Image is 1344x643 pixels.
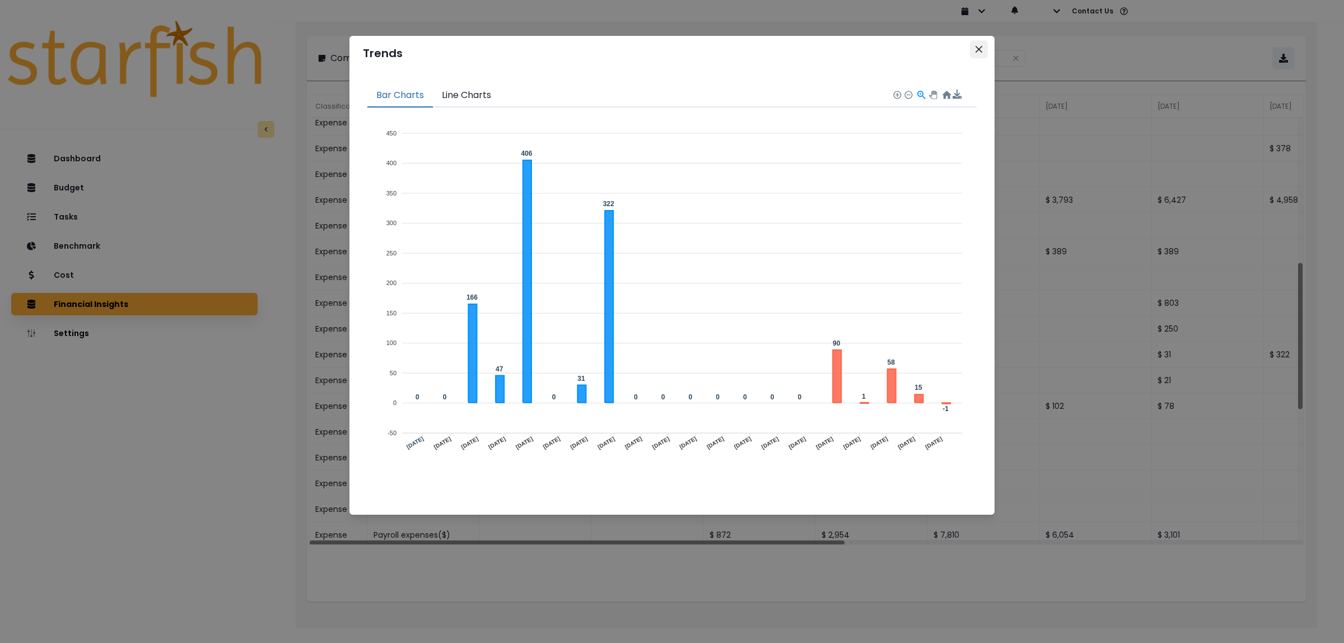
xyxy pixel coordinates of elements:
button: Bar Charts [367,84,433,108]
tspan: 200 [386,279,396,286]
tspan: -50 [388,430,396,436]
tspan: [DATE] [733,435,752,450]
img: download-solid.76f27b67513bc6e4b1a02da61d3a2511.svg [953,90,962,99]
button: Line Charts [433,84,500,108]
div: Selection Zoom [916,90,926,99]
div: Panning [929,91,936,97]
tspan: [DATE] [596,436,615,450]
tspan: [DATE] [542,435,561,450]
tspan: [DATE] [897,436,916,450]
tspan: 400 [386,160,396,166]
tspan: [DATE] [678,435,697,450]
tspan: [DATE] [760,436,780,450]
tspan: [DATE] [487,436,506,450]
tspan: [DATE] [460,436,479,450]
header: Trends [349,36,995,71]
tspan: [DATE] [624,435,643,450]
tspan: [DATE] [924,436,943,450]
div: Zoom In [893,90,900,98]
tspan: [DATE] [405,435,424,450]
tspan: [DATE] [815,436,834,450]
tspan: 250 [386,250,396,257]
div: Zoom Out [904,90,912,98]
tspan: 350 [386,190,396,197]
tspan: 0 [393,399,396,406]
tspan: [DATE] [842,436,861,450]
tspan: [DATE] [433,436,452,450]
tspan: [DATE] [515,436,534,450]
tspan: [DATE] [788,436,807,450]
tspan: 300 [386,220,396,226]
button: Close [970,40,988,58]
tspan: 150 [386,310,396,316]
div: Reset Zoom [941,90,951,99]
tspan: 450 [386,130,396,137]
tspan: [DATE] [570,436,589,450]
tspan: 50 [390,370,396,376]
tspan: [DATE] [706,435,725,450]
tspan: 100 [386,339,396,346]
div: Menu [953,90,962,99]
tspan: [DATE] [870,435,889,450]
tspan: [DATE] [651,436,670,450]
